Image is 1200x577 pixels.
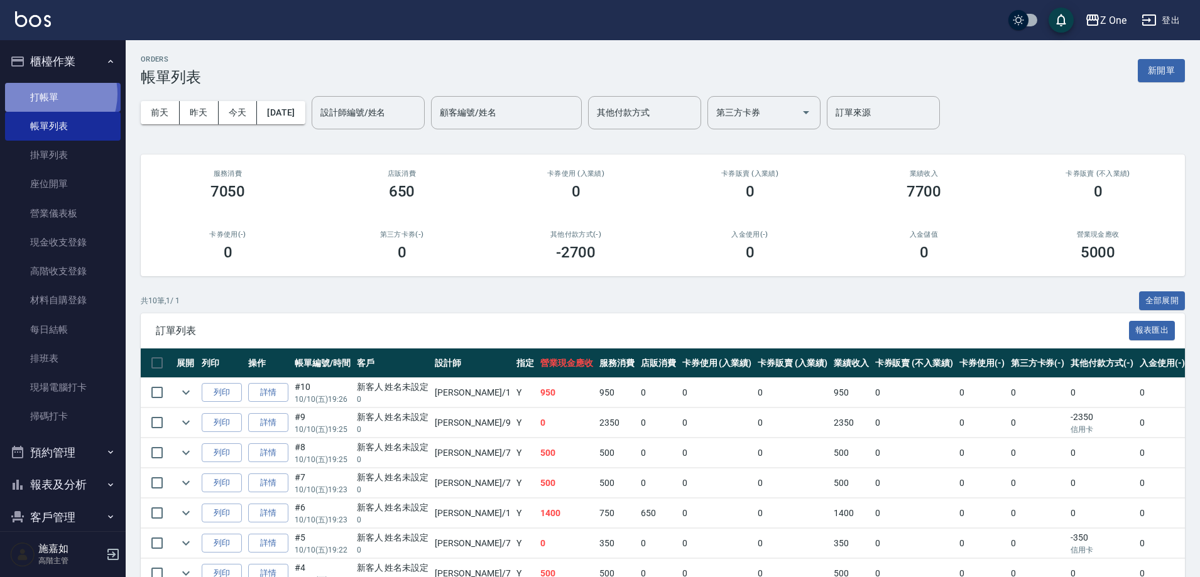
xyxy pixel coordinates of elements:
td: 0 [956,499,1008,528]
td: 0 [755,529,831,558]
img: Person [10,542,35,567]
td: 0 [537,408,596,438]
p: 0 [357,454,429,465]
h5: 施嘉如 [38,542,102,555]
td: 350 [596,529,638,558]
h3: 0 [746,244,755,261]
td: 1400 [831,499,872,528]
h2: 第三方卡券(-) [330,230,474,239]
a: 詳情 [248,473,288,493]
th: 帳單編號/時間 [292,348,354,378]
a: 報表匯出 [1129,324,1175,336]
td: 0 [956,438,1008,468]
td: 0 [679,438,755,468]
h2: 其他付款方式(-) [504,230,648,239]
p: 高階主管 [38,555,102,566]
td: [PERSON_NAME] /1 [432,499,513,528]
div: 新客人 姓名未設定 [357,561,429,574]
th: 指定 [513,348,537,378]
td: -350 [1067,529,1137,558]
h3: 5000 [1081,244,1116,261]
td: Y [513,438,537,468]
p: 0 [357,424,429,435]
button: expand row [177,473,195,492]
h3: 0 [746,183,755,200]
td: 0 [1008,529,1068,558]
td: 0 [956,529,1008,558]
a: 詳情 [248,443,288,463]
td: 0 [1008,499,1068,528]
td: 0 [755,438,831,468]
td: 0 [1137,529,1188,558]
td: 1400 [537,499,596,528]
button: Open [796,102,816,122]
h3: 7050 [210,183,246,200]
td: [PERSON_NAME] /9 [432,408,513,438]
a: 營業儀表板 [5,199,121,228]
h3: 0 [920,244,929,261]
a: 材料自購登錄 [5,286,121,315]
h3: -2700 [556,244,596,261]
h3: 服務消費 [156,170,300,178]
button: Z One [1080,8,1132,33]
td: 350 [831,529,872,558]
h2: 卡券販賣 (入業績) [678,170,822,178]
a: 帳單列表 [5,112,121,141]
img: Logo [15,11,51,27]
td: 0 [872,408,956,438]
button: save [1049,8,1074,33]
td: 0 [1067,378,1137,407]
a: 詳情 [248,413,288,433]
td: Y [513,408,537,438]
h2: 卡券使用(-) [156,230,300,239]
button: expand row [177,413,195,432]
td: 950 [537,378,596,407]
button: 昨天 [180,101,219,124]
td: 0 [1067,468,1137,498]
a: 座位開單 [5,170,121,198]
div: Z One [1100,13,1126,28]
button: 列印 [202,383,242,402]
td: 0 [638,529,679,558]
td: 0 [638,438,679,468]
th: 其他付款方式(-) [1067,348,1137,378]
button: 列印 [202,504,242,523]
th: 卡券使用 (入業績) [679,348,755,378]
td: 0 [1137,408,1188,438]
td: 750 [596,499,638,528]
td: 500 [831,438,872,468]
p: 0 [357,514,429,526]
a: 高階收支登錄 [5,257,121,286]
button: expand row [177,504,195,522]
div: 新客人 姓名未設定 [357,441,429,454]
td: 0 [872,468,956,498]
td: 0 [1137,499,1188,528]
a: 詳情 [248,383,288,402]
button: [DATE] [257,101,305,124]
td: 0 [1067,499,1137,528]
p: 10/10 (五) 19:23 [295,514,351,526]
p: 10/10 (五) 19:23 [295,484,351,495]
a: 排班表 [5,344,121,373]
th: 操作 [245,348,292,378]
button: 新開單 [1138,59,1185,82]
td: 0 [1137,468,1188,498]
td: 500 [596,438,638,468]
td: 0 [872,529,956,558]
td: 0 [956,378,1008,407]
th: 列印 [199,348,245,378]
button: 前天 [141,101,180,124]
button: 報表及分析 [5,468,121,501]
a: 打帳單 [5,83,121,112]
p: 信用卡 [1071,544,1133,556]
button: 登出 [1137,9,1185,32]
h2: 卡券使用 (入業績) [504,170,648,178]
button: 預約管理 [5,436,121,469]
td: 0 [537,529,596,558]
td: -2350 [1067,408,1137,438]
td: 2350 [596,408,638,438]
a: 詳情 [248,504,288,523]
a: 每日結帳 [5,315,121,344]
h2: 入金使用(-) [678,230,822,239]
th: 第三方卡券(-) [1008,348,1068,378]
